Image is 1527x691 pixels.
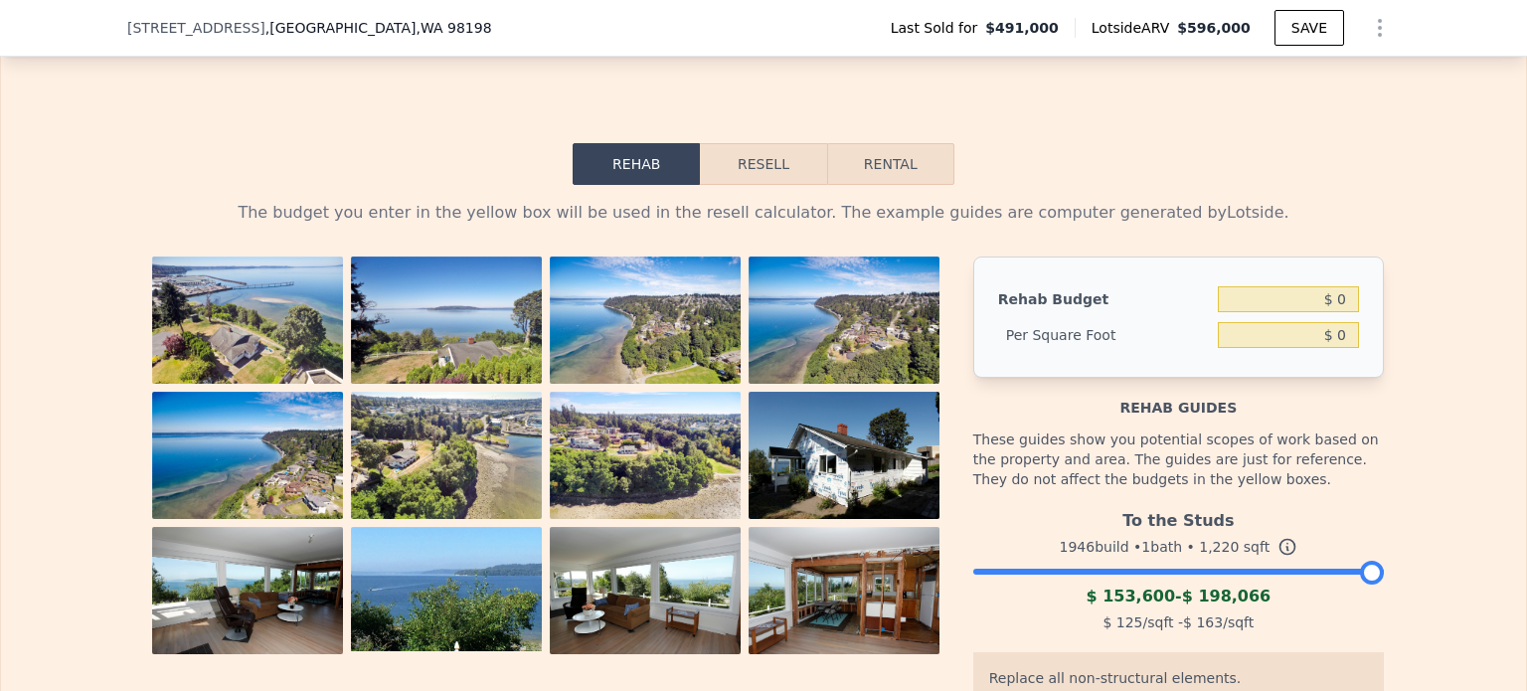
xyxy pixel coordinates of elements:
[550,257,741,400] img: Property Photo 3
[973,418,1384,501] div: These guides show you potential scopes of work based on the property and area. The guides are jus...
[891,18,986,38] span: Last Sold for
[351,257,542,400] img: Property Photo 2
[550,392,741,535] img: Property Photo 7
[973,585,1384,608] div: -
[749,527,939,663] img: Property Photo 12
[550,527,741,663] img: Property Photo 11
[973,378,1384,418] div: Rehab guides
[973,501,1384,533] div: To the Studs
[143,201,1384,225] div: The budget you enter in the yellow box will be used in the resell calculator. The example guides ...
[1177,20,1251,36] span: $596,000
[1274,10,1344,46] button: SAVE
[573,143,700,185] button: Rehab
[985,18,1059,38] span: $491,000
[1182,587,1272,605] span: $ 198,066
[1199,539,1239,555] span: 1,220
[700,143,826,185] button: Resell
[1183,614,1223,630] span: $ 163
[152,527,343,663] img: Property Photo 9
[973,608,1384,636] div: /sqft - /sqft
[351,527,542,651] img: Property Photo 10
[127,18,265,38] span: [STREET_ADDRESS]
[1103,614,1142,630] span: $ 125
[152,392,343,535] img: Property Photo 5
[1092,18,1177,38] span: Lotside ARV
[152,257,343,400] img: Property Photo 1
[973,533,1384,561] div: 1946 build • 1 bath • sqft
[998,317,1210,353] div: Per Square Foot
[265,18,492,38] span: , [GEOGRAPHIC_DATA]
[1360,8,1400,48] button: Show Options
[416,20,491,36] span: , WA 98198
[749,257,939,400] img: Property Photo 4
[351,392,542,535] img: Property Photo 6
[1086,587,1175,605] span: $ 153,600
[749,392,939,528] img: Property Photo 8
[827,143,954,185] button: Rental
[998,281,1210,317] div: Rehab Budget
